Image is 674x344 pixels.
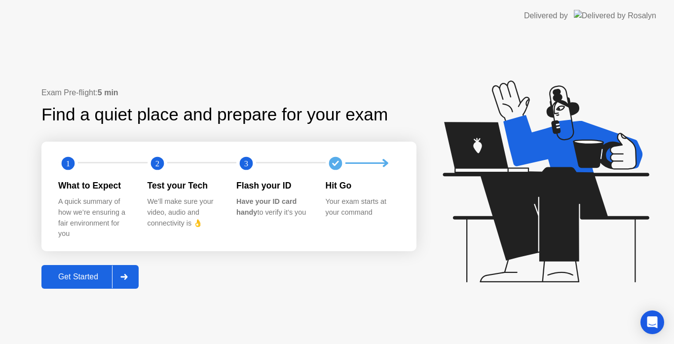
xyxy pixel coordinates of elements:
button: Get Started [41,265,139,289]
div: Test your Tech [148,179,221,192]
div: Your exam starts at your command [326,196,399,218]
div: What to Expect [58,179,132,192]
img: Delivered by Rosalyn [574,10,656,21]
div: Find a quiet place and prepare for your exam [41,102,389,128]
text: 1 [66,159,70,168]
b: Have your ID card handy [236,197,297,216]
text: 2 [155,159,159,168]
div: Flash your ID [236,179,310,192]
div: Delivered by [524,10,568,22]
div: We’ll make sure your video, audio and connectivity is 👌 [148,196,221,229]
div: A quick summary of how we’re ensuring a fair environment for you [58,196,132,239]
div: to verify it’s you [236,196,310,218]
text: 3 [244,159,248,168]
div: Open Intercom Messenger [640,310,664,334]
div: Exam Pre-flight: [41,87,416,99]
div: Hit Go [326,179,399,192]
div: Get Started [44,272,112,281]
b: 5 min [98,88,118,97]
